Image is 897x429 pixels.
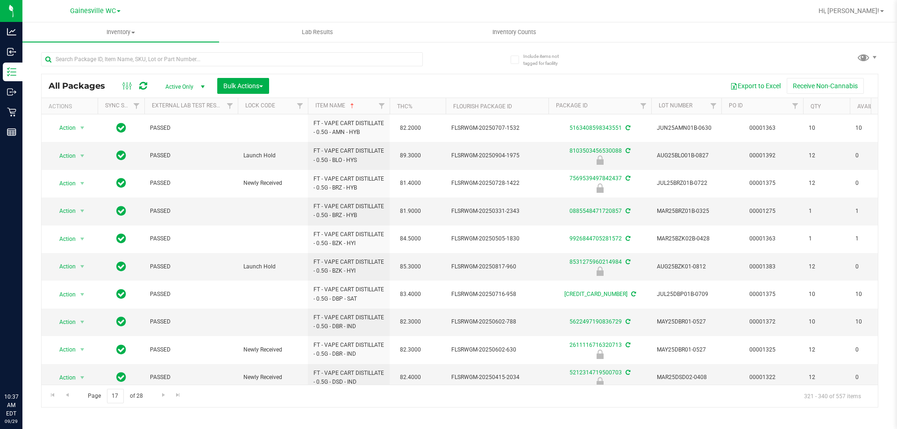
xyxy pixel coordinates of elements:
a: 7569539497842437 [570,175,622,182]
span: FLSRWGM-20250331-2343 [451,207,543,216]
inline-svg: Inventory [7,67,16,77]
inline-svg: Reports [7,127,16,137]
span: 1 [809,207,844,216]
a: [CREDIT_CARD_NUMBER] [564,291,627,297]
span: PASSED [150,234,232,243]
div: Newly Received [547,183,653,193]
a: Flourish Package ID [453,103,512,110]
span: Action [51,260,76,273]
span: PASSED [150,262,232,271]
span: select [77,371,88,384]
span: Sync from Compliance System [624,235,630,242]
a: Filter [788,98,803,114]
span: FT - VAPE CART DISTILLATE - 0.5G - BZK - HYI [313,258,384,275]
span: select [77,316,88,329]
inline-svg: Inbound [7,47,16,56]
a: THC% [397,103,413,110]
span: Action [51,371,76,384]
a: 00001375 [749,180,776,186]
a: 00001363 [749,125,776,131]
span: 10 [809,317,844,326]
span: JUL25BRZ01B-0722 [657,179,716,188]
span: select [77,149,88,162]
a: 00001372 [749,318,776,325]
a: Filter [129,98,144,114]
span: PASSED [150,317,232,326]
a: 5212314719500703 [570,369,622,376]
span: PASSED [150,290,232,299]
span: Action [51,316,76,329]
a: Inventory [22,22,219,42]
a: Sync Status [105,102,141,109]
span: 12 [809,345,844,354]
span: AUG25BLO01B-0827 [657,151,716,160]
span: 82.3000 [395,315,426,329]
span: FLSRWGM-20250505-1830 [451,234,543,243]
span: 81.4000 [395,176,426,190]
span: Sync from Compliance System [624,369,630,376]
span: select [77,177,88,190]
button: Export to Excel [724,78,787,94]
span: In Sync [116,176,126,190]
a: 2611116716320713 [570,342,622,348]
a: Package ID [556,102,588,109]
span: FT - VAPE CART DISTILLATE - 0.5G - DSD - IND [313,369,384,387]
span: FT - VAPE CART DISTILLATE - 0.5G - DBP - SAT [313,285,384,303]
span: 85.3000 [395,260,426,274]
p: 10:37 AM EDT [4,393,18,418]
span: AUG25BZK01-0812 [657,262,716,271]
span: FT - VAPE CART DISTILLATE - 0.5G - AMN - HYB [313,119,384,137]
span: FLSRWGM-20250602-788 [451,317,543,326]
a: Qty [811,103,821,110]
span: 81.9000 [395,204,426,218]
span: Sync from Compliance System [624,318,630,325]
span: PASSED [150,124,232,133]
span: Bulk Actions [223,82,263,90]
a: 8531275960214984 [570,259,622,265]
span: Action [51,288,76,301]
a: Filter [636,98,651,114]
span: FT - VAPE CART DISTILLATE - 0.5G - DBR - IND [313,313,384,331]
a: Go to the next page [157,389,170,401]
span: select [77,232,88,246]
a: 0885548471720857 [570,208,622,214]
span: Sync from Compliance System [624,175,630,182]
span: select [77,343,88,356]
span: 10 [855,290,891,299]
a: 00001322 [749,374,776,380]
inline-svg: Outbound [7,87,16,97]
a: External Lab Test Result [152,102,225,109]
a: Item Name [315,102,356,109]
a: Available [857,103,885,110]
span: Hi, [PERSON_NAME]! [819,7,879,14]
span: 12 [809,262,844,271]
a: 9926844705281572 [570,235,622,242]
span: 82.4000 [395,371,426,384]
button: Receive Non-Cannabis [787,78,864,94]
a: Go to the first page [46,389,59,401]
span: FT - VAPE CART DISTILLATE - 0.5G - BZK - HYI [313,230,384,248]
a: Lot Number [659,102,692,109]
div: Newly Received [547,377,653,387]
a: PO ID [729,102,743,109]
a: Lock Code [245,102,275,109]
span: 0 [855,345,891,354]
a: 8103503456530088 [570,148,622,154]
div: Launch Hold [547,267,653,276]
span: In Sync [116,204,126,218]
span: In Sync [116,343,126,356]
p: 09/29 [4,418,18,425]
span: MAY25DBR01-0527 [657,345,716,354]
span: 83.4000 [395,288,426,301]
span: 0 [855,151,891,160]
div: Newly Received [547,350,653,359]
span: Gainesville WC [70,7,116,15]
span: Action [51,343,76,356]
button: Bulk Actions [217,78,269,94]
span: JUL25DBP01B-0709 [657,290,716,299]
span: In Sync [116,260,126,273]
span: Inventory [22,28,219,36]
span: 0 [855,373,891,382]
span: FLSRWGM-20250716-958 [451,290,543,299]
span: PASSED [150,207,232,216]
